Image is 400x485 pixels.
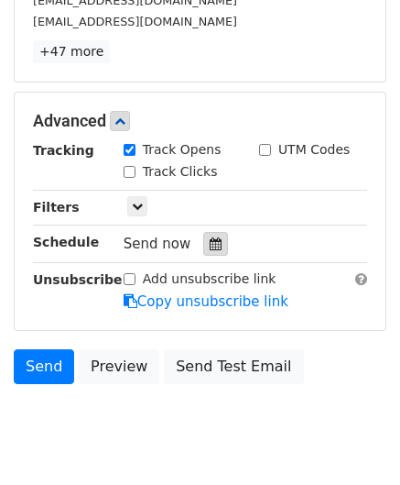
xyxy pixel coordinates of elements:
[164,349,303,384] a: Send Test Email
[33,15,237,28] small: [EMAIL_ADDRESS][DOMAIN_NAME]
[143,162,218,182] label: Track Clicks
[278,140,350,160] label: UTM Codes
[308,397,400,485] iframe: Chat Widget
[124,236,191,252] span: Send now
[124,293,288,310] a: Copy unsubscribe link
[33,200,80,215] strong: Filters
[33,143,94,158] strong: Tracking
[14,349,74,384] a: Send
[79,349,159,384] a: Preview
[33,272,123,287] strong: Unsubscribe
[143,270,276,289] label: Add unsubscribe link
[143,140,222,160] label: Track Opens
[33,40,110,63] a: +47 more
[33,235,99,249] strong: Schedule
[33,111,367,131] h5: Advanced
